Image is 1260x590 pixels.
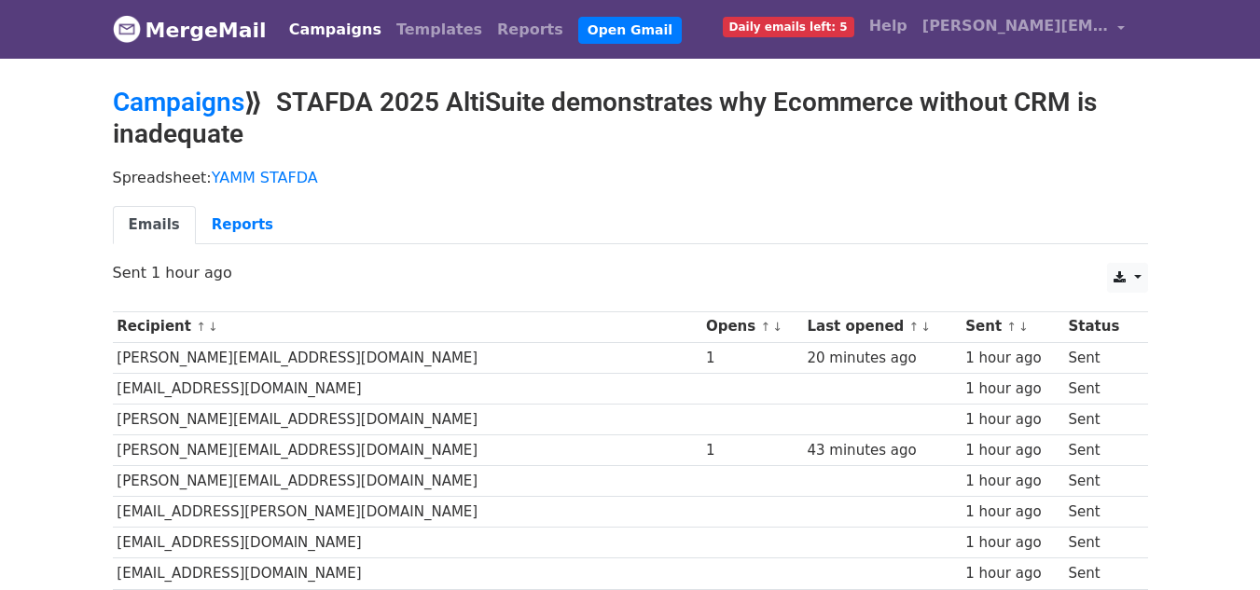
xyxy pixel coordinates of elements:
a: Help [862,7,915,45]
h2: ⟫ STAFDA 2025 AltiSuite demonstrates why Ecommerce without CRM is inadequate [113,87,1148,149]
td: Sent [1064,466,1137,497]
div: 1 hour ago [965,409,1059,431]
a: ↓ [1018,320,1029,334]
a: Reports [196,206,289,244]
td: Sent [1064,558,1137,589]
div: 1 hour ago [965,501,1059,523]
img: MergeMail logo [113,15,141,43]
a: ↑ [1006,320,1017,334]
div: 1 [706,348,798,369]
a: Emails [113,206,196,244]
a: MergeMail [113,10,267,49]
a: YAMM STAFDA [212,169,318,186]
td: [EMAIL_ADDRESS][DOMAIN_NAME] [113,528,702,558]
td: [EMAIL_ADDRESS][DOMAIN_NAME] [113,558,702,589]
td: Sent [1064,373,1137,404]
div: 1 hour ago [965,563,1059,584]
a: Daily emails left: 5 [715,7,862,45]
a: Reports [490,11,571,48]
div: 1 hour ago [965,532,1059,554]
td: Sent [1064,528,1137,558]
th: Sent [961,311,1063,342]
th: Last opened [803,311,962,342]
div: 20 minutes ago [807,348,956,369]
a: Templates [389,11,490,48]
td: Sent [1064,497,1137,528]
a: Open Gmail [578,17,682,44]
p: Spreadsheet: [113,168,1148,187]
a: ↓ [772,320,782,334]
span: Daily emails left: 5 [723,17,854,37]
div: 1 [706,440,798,461]
a: ↑ [196,320,206,334]
a: Campaigns [113,87,244,117]
th: Opens [701,311,803,342]
div: 1 hour ago [965,348,1059,369]
a: ↑ [909,320,920,334]
td: [EMAIL_ADDRESS][DOMAIN_NAME] [113,373,702,404]
a: ↑ [760,320,770,334]
div: 1 hour ago [965,440,1059,461]
th: Recipient [113,311,702,342]
a: Campaigns [282,11,389,48]
iframe: Chat Widget [1167,501,1260,590]
td: [PERSON_NAME][EMAIL_ADDRESS][DOMAIN_NAME] [113,404,702,434]
div: 43 minutes ago [807,440,956,461]
div: 1 hour ago [965,378,1059,400]
div: 1 hour ago [965,471,1059,492]
a: ↓ [208,320,218,334]
a: ↓ [921,320,931,334]
a: [PERSON_NAME][EMAIL_ADDRESS][DOMAIN_NAME] [915,7,1133,51]
td: [PERSON_NAME][EMAIL_ADDRESS][DOMAIN_NAME] [113,466,702,497]
td: Sent [1064,404,1137,434]
th: Status [1064,311,1137,342]
td: Sent [1064,342,1137,373]
td: [PERSON_NAME][EMAIL_ADDRESS][DOMAIN_NAME] [113,342,702,373]
td: [PERSON_NAME][EMAIL_ADDRESS][DOMAIN_NAME] [113,435,702,466]
p: Sent 1 hour ago [113,263,1148,282]
td: [EMAIL_ADDRESS][PERSON_NAME][DOMAIN_NAME] [113,497,702,528]
td: Sent [1064,435,1137,466]
span: [PERSON_NAME][EMAIL_ADDRESS][DOMAIN_NAME] [922,15,1109,37]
